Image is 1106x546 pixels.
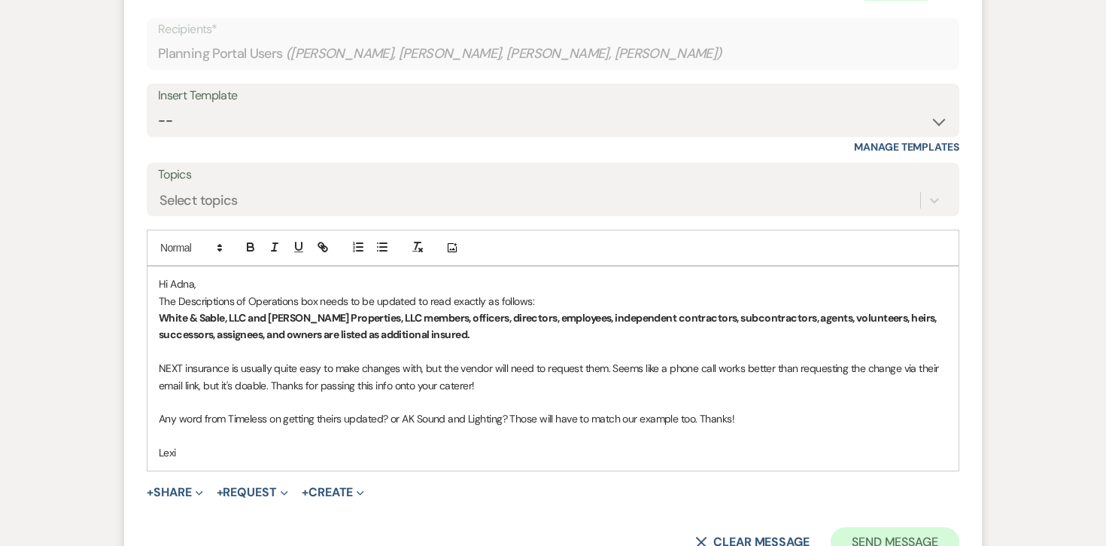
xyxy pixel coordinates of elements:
p: Lexi [159,444,947,461]
strong: White & Sable, LLC and [PERSON_NAME] Properties, LLC members, officers, directors, employees, ind... [159,311,938,341]
a: Manage Templates [854,140,959,154]
span: + [217,487,223,499]
p: Hi Adna, [159,276,947,292]
div: Select topics [160,191,238,211]
p: The Descriptions of Operations box needs to be updated to read exactly as follows: [159,293,947,310]
label: Topics [158,164,948,186]
button: Create [302,487,364,499]
p: NEXT insurance is usually quite easy to make changes with, but the vendor will need to request th... [159,360,947,394]
p: Recipients* [158,20,948,39]
button: Request [217,487,288,499]
p: Any word from Timeless on getting theirs updated? or AK Sound and Lighting? Those will have to ma... [159,410,947,427]
span: + [147,487,153,499]
div: Insert Template [158,85,948,107]
span: + [302,487,308,499]
button: Share [147,487,203,499]
div: Planning Portal Users [158,39,948,69]
span: ( [PERSON_NAME], [PERSON_NAME], [PERSON_NAME], [PERSON_NAME] ) [286,44,723,64]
